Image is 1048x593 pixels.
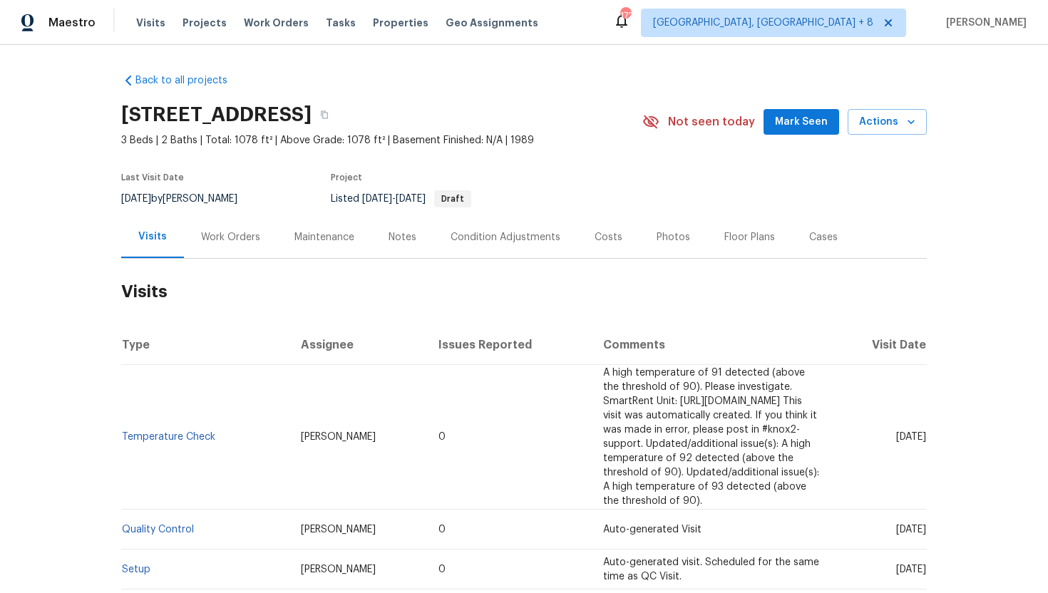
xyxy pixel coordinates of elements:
[859,113,915,131] span: Actions
[301,525,376,535] span: [PERSON_NAME]
[438,564,446,574] span: 0
[121,259,927,325] h2: Visits
[775,113,828,131] span: Mark Seen
[244,16,309,30] span: Work Orders
[362,194,392,204] span: [DATE]
[427,325,591,365] th: Issues Reported
[121,73,258,88] a: Back to all projects
[438,525,446,535] span: 0
[653,16,873,30] span: [GEOGRAPHIC_DATA], [GEOGRAPHIC_DATA] + 8
[136,16,165,30] span: Visits
[122,564,150,574] a: Setup
[331,173,362,182] span: Project
[121,108,312,122] h2: [STREET_ADDRESS]
[896,525,926,535] span: [DATE]
[446,16,538,30] span: Geo Assignments
[603,525,702,535] span: Auto-generated Visit
[138,230,167,244] div: Visits
[896,432,926,442] span: [DATE]
[301,432,376,442] span: [PERSON_NAME]
[668,115,755,129] span: Not seen today
[657,230,690,244] div: Photos
[809,230,838,244] div: Cases
[764,109,839,135] button: Mark Seen
[603,557,819,582] span: Auto-generated visit. Scheduled for the same time as QC Visit.
[331,194,471,204] span: Listed
[121,190,255,207] div: by [PERSON_NAME]
[121,325,289,365] th: Type
[122,525,194,535] a: Quality Control
[121,194,151,204] span: [DATE]
[592,325,833,365] th: Comments
[396,194,426,204] span: [DATE]
[326,18,356,28] span: Tasks
[301,564,376,574] span: [PERSON_NAME]
[833,325,927,365] th: Visit Date
[595,230,622,244] div: Costs
[122,432,215,442] a: Temperature Check
[312,102,337,128] button: Copy Address
[438,432,446,442] span: 0
[294,230,354,244] div: Maintenance
[121,133,642,148] span: 3 Beds | 2 Baths | Total: 1078 ft² | Above Grade: 1078 ft² | Basement Finished: N/A | 1989
[362,194,426,204] span: -
[896,564,926,574] span: [DATE]
[289,325,428,365] th: Assignee
[48,16,96,30] span: Maestro
[940,16,1027,30] span: [PERSON_NAME]
[183,16,227,30] span: Projects
[436,195,470,203] span: Draft
[121,173,184,182] span: Last Visit Date
[451,230,560,244] div: Condition Adjustments
[603,368,819,506] span: A high temperature of 91 detected (above the threshold of 90). Please investigate. SmartRent Unit...
[724,230,775,244] div: Floor Plans
[389,230,416,244] div: Notes
[848,109,927,135] button: Actions
[620,9,630,23] div: 172
[201,230,260,244] div: Work Orders
[373,16,428,30] span: Properties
